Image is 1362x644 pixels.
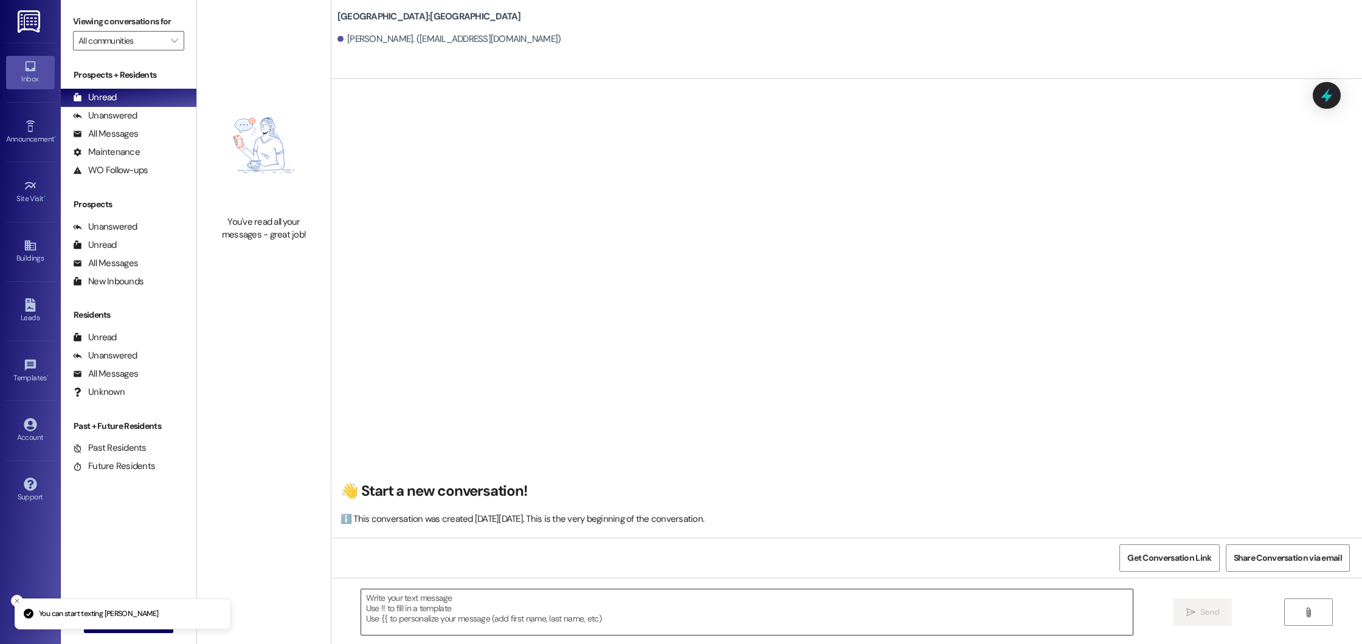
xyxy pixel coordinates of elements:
[6,235,55,268] a: Buildings
[39,609,159,620] p: You can start texting [PERSON_NAME]
[337,10,521,23] b: [GEOGRAPHIC_DATA]: [GEOGRAPHIC_DATA]
[73,349,137,362] div: Unanswered
[73,257,138,270] div: All Messages
[1304,608,1313,617] i: 
[1119,544,1219,572] button: Get Conversation Link
[6,474,55,507] a: Support
[61,198,196,211] div: Prospects
[340,513,1347,526] div: ℹ️ This conversation was created [DATE][DATE]. This is the very beginning of the conversation.
[73,275,143,288] div: New Inbounds
[1127,552,1211,564] span: Get Conversation Link
[73,221,137,233] div: Unanswered
[6,176,55,208] a: Site Visit •
[73,12,184,31] label: Viewing conversations for
[61,69,196,81] div: Prospects + Residents
[78,31,165,50] input: All communities
[61,309,196,321] div: Residents
[73,442,147,454] div: Past Residents
[6,295,55,327] a: Leads
[340,482,1347,501] h2: 👋 Start a new conversation!
[73,128,138,140] div: All Messages
[73,146,140,159] div: Maintenance
[171,36,178,46] i: 
[6,414,55,447] a: Account
[73,460,155,473] div: Future Residents
[1226,544,1350,572] button: Share Conversation via email
[337,33,561,46] div: [PERSON_NAME]. ([EMAIL_ADDRESS][DOMAIN_NAME])
[73,386,125,399] div: Unknown
[73,239,117,252] div: Unread
[18,10,43,33] img: ResiDesk Logo
[47,372,49,380] span: •
[6,56,55,89] a: Inbox
[73,91,117,104] div: Unread
[73,164,148,177] div: WO Follow-ups
[54,133,56,142] span: •
[1200,606,1219,618] span: Send
[1174,598,1232,626] button: Send
[1234,552,1342,564] span: Share Conversation via email
[11,595,23,607] button: Close toast
[73,331,117,344] div: Unread
[44,193,46,201] span: •
[6,355,55,388] a: Templates •
[61,420,196,433] div: Past + Future Residents
[1186,608,1195,617] i: 
[73,109,137,122] div: Unanswered
[210,216,317,242] div: You've read all your messages - great job!
[73,368,138,380] div: All Messages
[210,81,317,210] img: empty-state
